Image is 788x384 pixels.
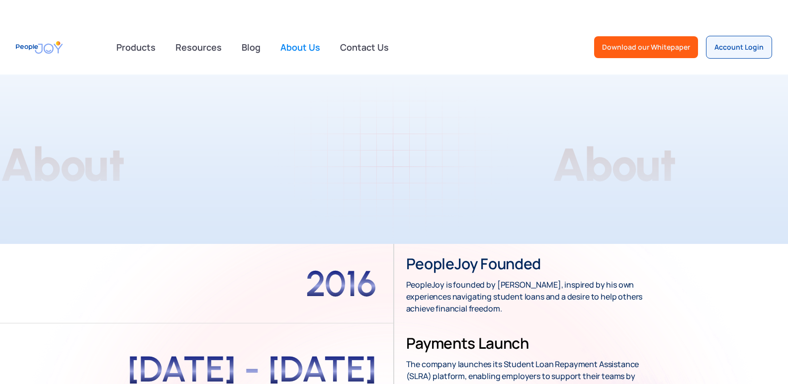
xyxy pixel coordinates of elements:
div: Products [110,37,162,57]
a: Download our Whitepaper [594,36,698,58]
a: Blog [236,36,266,58]
a: Account Login [706,36,772,59]
a: home [16,36,63,59]
a: Resources [170,36,228,58]
h3: Payments Launch [406,333,529,353]
div: Download our Whitepaper [602,42,690,52]
a: About Us [274,36,326,58]
a: Contact Us [334,36,395,58]
div: Account Login [714,42,764,52]
h3: PeopleJoy founded [406,254,541,274]
p: PeopleJoy is founded by [PERSON_NAME], inspired by his own experiences navigating student loans a... [406,279,645,314]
